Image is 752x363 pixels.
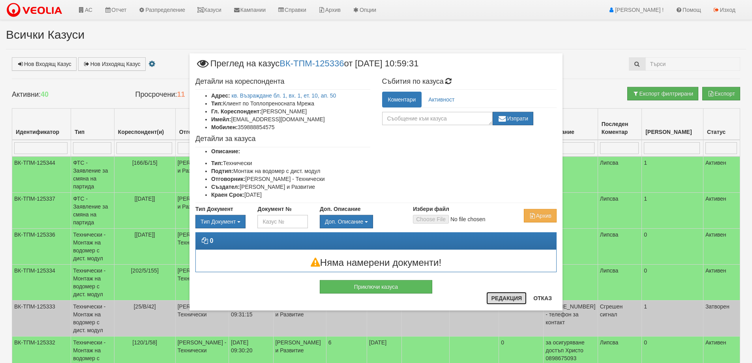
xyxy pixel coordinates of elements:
li: 359888854575 [211,123,370,131]
button: Отказ [529,292,557,305]
li: Монтаж на водомер с дист. модул [211,167,370,175]
a: ВК-ТПМ-125336 [279,58,344,68]
input: Казус № [257,215,308,228]
label: Тип Документ [195,205,233,213]
span: Тип Документ [201,218,236,225]
button: Тип Документ [195,215,246,228]
b: Адрес: [211,92,230,99]
button: Изпрати [493,112,534,125]
a: кв. Възраждане бл. 1, вх. 1, ет. 10, ап. 50 [232,92,336,99]
b: Тип: [211,100,223,107]
li: [PERSON_NAME] - Технически [211,175,370,183]
li: [DATE] [211,191,370,199]
button: Приключи казуса [320,280,432,293]
b: Имейл: [211,116,231,122]
span: Доп. Описание [325,218,363,225]
b: Отговорник: [211,176,245,182]
div: Двоен клик, за изчистване на избраната стойност. [320,215,401,228]
h3: Няма намерени документи! [196,258,556,268]
li: [PERSON_NAME] [211,107,370,115]
b: Гл. Кореспондент: [211,108,261,115]
b: Тип: [211,160,223,166]
h4: Детайли за казуса [195,135,370,143]
li: Клиент по Топлопреносната Мрежа [211,100,370,107]
span: Преглед на казус от [DATE] 10:59:31 [195,59,418,74]
strong: 0 [210,237,213,244]
div: Двоен клик, за изчистване на избраната стойност. [195,215,246,228]
label: Документ № [257,205,291,213]
b: Краен Срок: [211,192,244,198]
b: Мобилен: [211,124,238,130]
a: Активност [422,92,460,107]
h4: Детайли на кореспондента [195,78,370,86]
button: Архив [524,209,557,222]
button: Доп. Описание [320,215,373,228]
label: Доп. Описание [320,205,360,213]
button: Редакция [486,292,527,305]
li: [EMAIL_ADDRESS][DOMAIN_NAME] [211,115,370,123]
b: Описание: [211,148,240,154]
li: [PERSON_NAME] и Развитие [211,183,370,191]
a: Коментари [382,92,422,107]
li: Технически [211,159,370,167]
label: Избери файл [413,205,449,213]
b: Подтип: [211,168,233,174]
b: Създател: [211,184,240,190]
h4: Събития по казуса [382,78,557,86]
